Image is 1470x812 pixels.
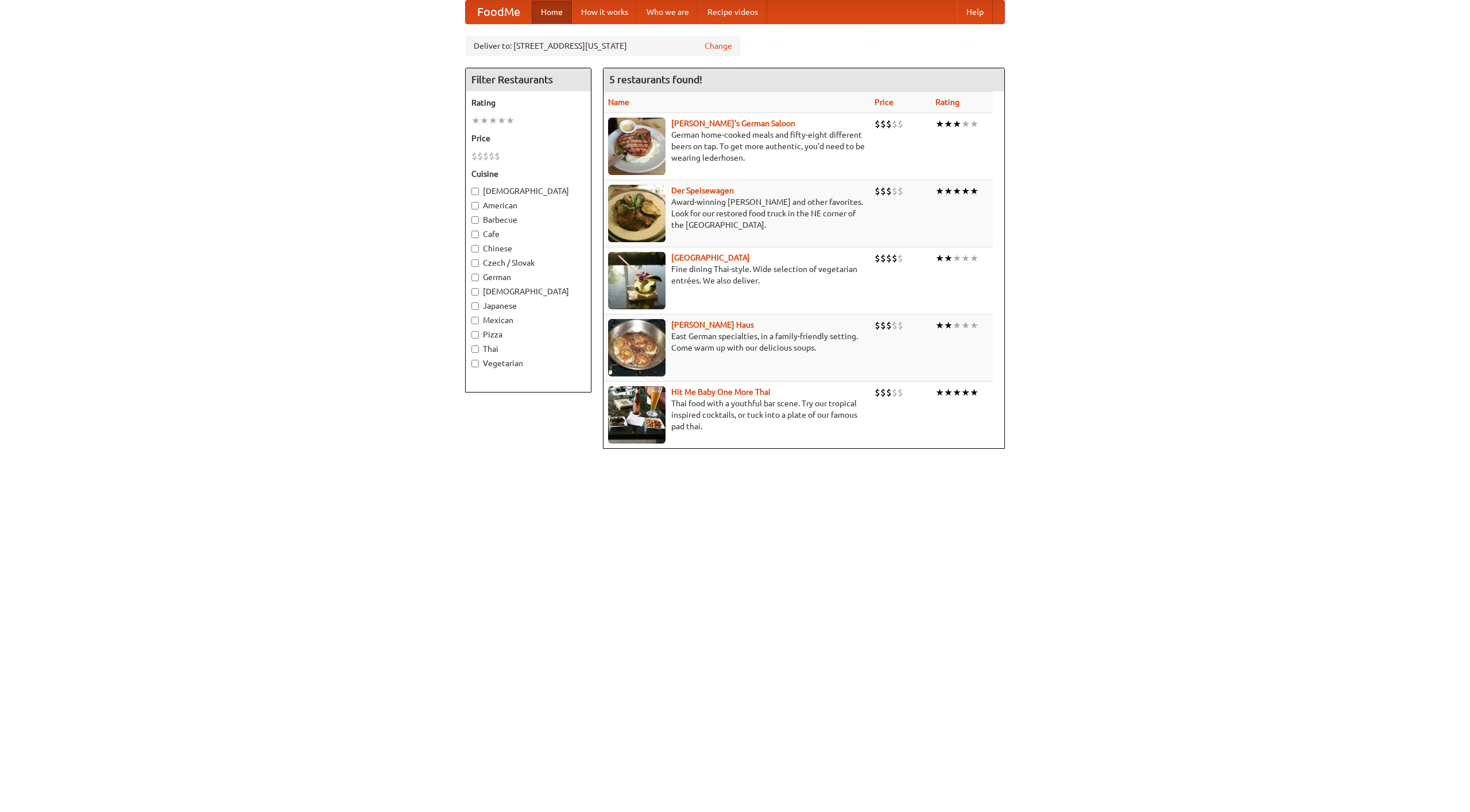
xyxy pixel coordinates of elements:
li: ★ [506,114,514,127]
li: ★ [935,118,944,130]
li: ★ [944,185,953,197]
img: speisewagen.jpg [608,185,666,242]
li: ★ [961,252,970,265]
li: $ [477,150,483,162]
li: $ [880,185,886,197]
li: ★ [953,319,961,332]
label: Barbecue [471,214,585,226]
li: ★ [944,118,953,130]
li: ★ [961,118,970,130]
li: ★ [944,252,953,265]
li: $ [880,386,886,399]
li: ★ [935,319,944,332]
li: ★ [480,114,489,127]
li: $ [886,386,892,399]
li: ★ [970,319,978,332]
a: [PERSON_NAME]'s German Saloon [671,119,795,128]
li: $ [875,319,880,332]
li: ★ [961,319,970,332]
label: Cafe [471,228,585,240]
a: Home [532,1,572,24]
li: $ [898,118,903,130]
a: [GEOGRAPHIC_DATA] [671,253,750,262]
li: $ [892,252,898,265]
a: FoodMe [466,1,532,24]
li: $ [886,252,892,265]
label: American [471,200,585,211]
p: German home-cooked meals and fifty-eight different beers on tap. To get more authentic, you'd nee... [608,129,865,164]
li: ★ [953,386,961,399]
h5: Price [471,133,585,144]
input: [DEMOGRAPHIC_DATA] [471,188,479,195]
a: Help [957,1,993,24]
a: Who we are [637,1,698,24]
li: $ [892,319,898,332]
p: Fine dining Thai-style. Wide selection of vegetarian entrées. We also deliver. [608,263,865,286]
li: $ [875,386,880,399]
div: Deliver to: [STREET_ADDRESS][US_STATE] [465,36,741,56]
p: Thai food with a youthful bar scene. Try our tropical inspired cocktails, or tuck into a plate of... [608,398,865,432]
input: Thai [471,345,479,353]
h5: Rating [471,97,585,108]
input: Chinese [471,245,479,252]
li: $ [471,150,477,162]
li: ★ [961,386,970,399]
li: ★ [970,386,978,399]
li: $ [875,118,880,130]
li: $ [898,252,903,265]
li: $ [892,185,898,197]
ng-pluralize: 5 restaurants found! [609,74,702,85]
label: German [471,271,585,283]
li: $ [880,118,886,130]
input: Barbecue [471,216,479,224]
li: $ [494,150,500,162]
li: $ [892,386,898,399]
label: Vegetarian [471,358,585,369]
li: ★ [953,118,961,130]
li: $ [489,150,494,162]
input: American [471,202,479,209]
li: ★ [935,185,944,197]
input: Pizza [471,331,479,339]
li: ★ [471,114,480,127]
li: $ [875,252,880,265]
li: ★ [953,252,961,265]
li: ★ [935,386,944,399]
label: [DEMOGRAPHIC_DATA] [471,286,585,297]
p: Award-winning [PERSON_NAME] and other favorites. Look for our restored food truck in the NE corne... [608,196,865,231]
p: East German specialties, in a family-friendly setting. Come warm up with our delicious soups. [608,331,865,353]
a: Name [608,98,629,107]
a: Der Speisewagen [671,186,734,195]
img: kohlhaus.jpg [608,319,666,376]
li: ★ [497,114,506,127]
label: Czech / Slovak [471,257,585,269]
li: ★ [970,252,978,265]
input: Cafe [471,231,479,238]
img: esthers.jpg [608,118,666,175]
li: ★ [944,386,953,399]
li: ★ [970,185,978,197]
input: Vegetarian [471,360,479,367]
li: ★ [935,252,944,265]
a: Change [705,40,732,52]
li: ★ [944,319,953,332]
li: $ [880,252,886,265]
label: Mexican [471,314,585,326]
li: ★ [970,118,978,130]
a: Rating [935,98,960,107]
li: $ [886,185,892,197]
li: $ [898,185,903,197]
li: $ [483,150,489,162]
li: ★ [961,185,970,197]
a: Hit Me Baby One More Thai [671,387,771,397]
input: Japanese [471,302,479,310]
label: [DEMOGRAPHIC_DATA] [471,185,585,197]
li: $ [875,185,880,197]
label: Japanese [471,300,585,312]
b: [PERSON_NAME] Haus [671,320,754,329]
li: ★ [953,185,961,197]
